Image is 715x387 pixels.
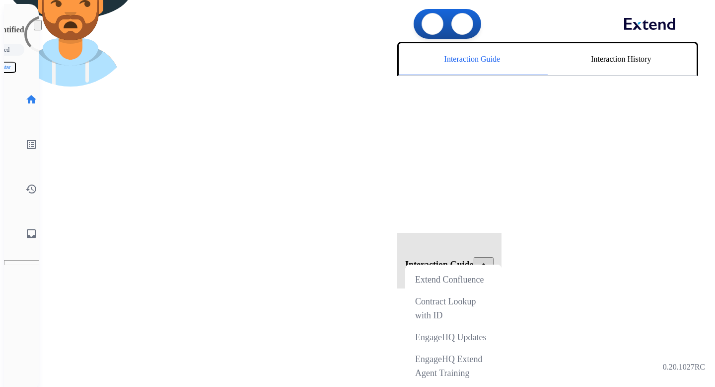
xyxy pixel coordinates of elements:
mat-icon: history [25,183,37,195]
mat-icon: inbox [25,228,37,240]
div: Extend Confluence [409,269,498,290]
mat-icon: home [25,94,37,105]
div: EngageHQ Extend Agent Training [409,348,498,384]
div: EngageHQ Updates [409,326,498,348]
div: Contract Lookup with ID [409,290,498,326]
mat-icon: list_alt [25,138,37,150]
div: Interaction Guide [399,43,546,75]
p: 0.20.1027RC [663,361,705,373]
div: Interaction History [546,43,697,75]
